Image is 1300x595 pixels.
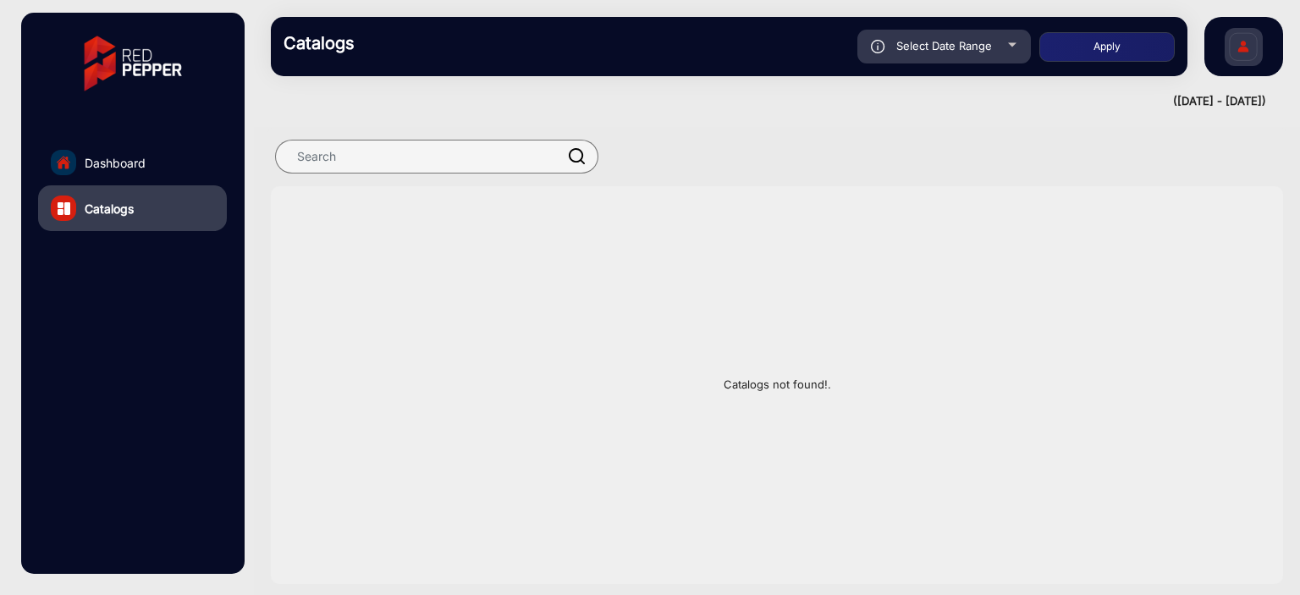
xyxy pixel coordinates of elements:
[85,200,134,218] span: Catalogs
[38,185,227,231] a: Catalogs
[275,140,598,174] input: Search
[284,33,521,53] h3: Catalogs
[56,155,71,170] img: home
[569,148,586,164] img: prodSearch.svg
[254,93,1266,110] div: ([DATE] - [DATE])
[38,140,227,185] a: Dashboard
[1039,32,1175,62] button: Apply
[1226,19,1261,79] img: Sign%20Up.svg
[896,39,992,52] span: Select Date Range
[271,377,1283,394] span: Catalogs not found!.
[58,202,70,215] img: catalog
[85,154,146,172] span: Dashboard
[871,40,885,53] img: icon
[72,21,194,106] img: vmg-logo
